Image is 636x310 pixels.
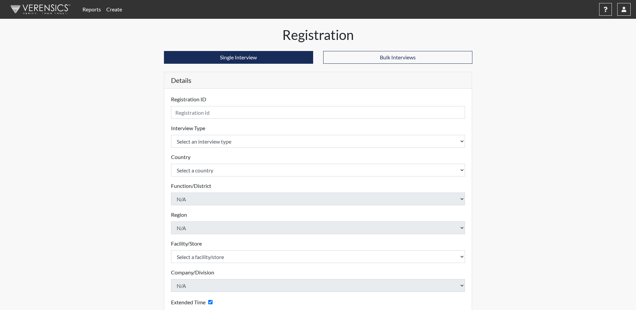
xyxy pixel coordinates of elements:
[171,124,205,132] label: Interview Type
[171,95,206,103] label: Registration ID
[164,72,472,89] h5: Details
[171,240,202,248] label: Facility/Store
[164,51,313,64] button: Single Interview
[171,211,187,219] label: Region
[171,182,211,190] label: Function/District
[104,3,125,16] a: Create
[171,153,190,161] label: Country
[171,298,206,306] label: Extended Time
[164,27,472,43] h1: Registration
[171,106,465,119] input: Insert a Registration ID, which needs to be a unique alphanumeric value for each interviewee
[80,3,104,16] a: Reports
[323,51,472,64] button: Bulk Interviews
[171,268,214,276] label: Company/Division
[171,297,215,307] div: Checking this box will provide the interviewee with an accomodation of extra time to answer each ...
